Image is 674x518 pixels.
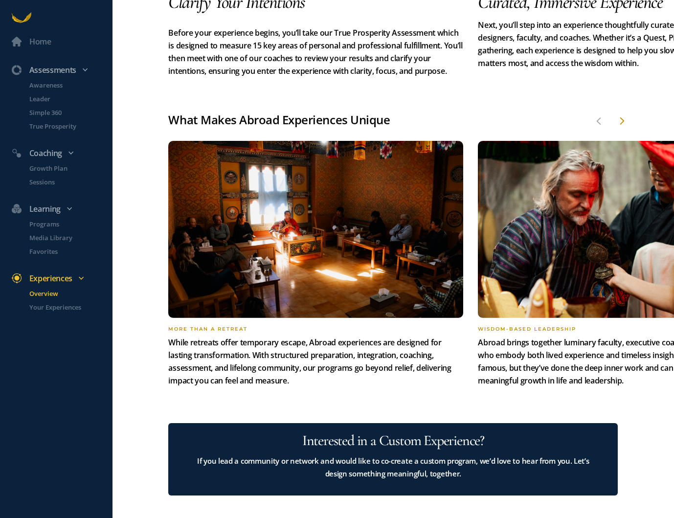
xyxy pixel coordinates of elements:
[18,121,112,131] a: True Prosperity
[18,302,112,312] a: Your Experiences
[6,203,116,215] div: Learning
[18,247,112,256] a: Favorites
[29,35,51,48] div: Home
[29,177,111,187] p: Sessions
[168,336,463,387] p: While retreats offer temporary escape, Abroad experiences are designed for lasting transformation...
[29,163,111,173] p: Growth Plan
[18,163,112,173] a: Growth Plan
[18,177,112,187] a: Sessions
[29,121,111,131] p: True Prosperity
[168,19,463,77] p: Before your experience begins, you’ll take our True Prosperity Assessment which is designed to me...
[29,108,111,117] p: Simple 360
[29,80,111,90] p: Awareness
[18,94,112,104] a: Leader
[29,219,111,229] p: Programs
[18,219,112,229] a: Programs
[29,302,111,312] p: Your Experiences
[18,233,112,243] a: Media Library
[29,94,111,104] p: Leader
[18,289,112,298] a: Overview
[29,233,111,243] p: Media Library
[18,80,112,90] a: Awareness
[29,289,111,298] p: Overview
[6,64,116,76] div: Assessments
[6,147,116,159] div: Coaching
[18,108,112,117] a: Simple 360
[168,318,463,332] h4: More than a Retreat
[6,272,116,285] div: Experiences
[29,247,111,256] p: Favorites
[168,141,463,318] img: StaticHighlights1.png
[192,431,594,450] h1: Interested in a Custom Experience?
[192,454,594,480] p: If you lead a community or network and would like to co-create a custom program, we’d love to hea...
[168,111,618,129] h1: What Makes Abroad Experiences Unique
